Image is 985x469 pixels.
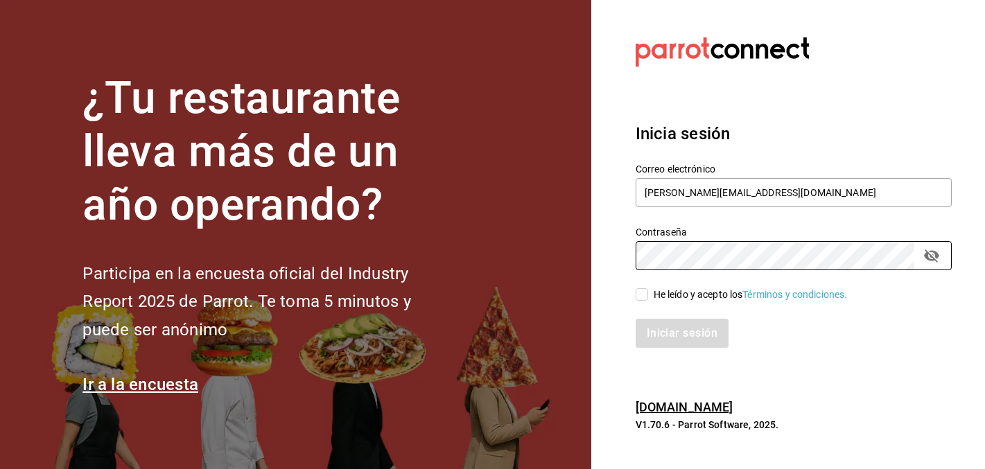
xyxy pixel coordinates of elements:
label: Correo electrónico [636,164,952,174]
a: [DOMAIN_NAME] [636,400,733,414]
button: passwordField [920,244,943,267]
label: Contraseña [636,227,952,237]
h2: Participa en la encuesta oficial del Industry Report 2025 de Parrot. Te toma 5 minutos y puede se... [82,260,457,344]
input: Ingresa tu correo electrónico [636,178,952,207]
p: V1.70.6 - Parrot Software, 2025. [636,418,952,432]
a: Términos y condiciones. [742,289,847,300]
a: Ir a la encuesta [82,375,198,394]
h1: ¿Tu restaurante lleva más de un año operando? [82,72,457,231]
h3: Inicia sesión [636,121,952,146]
div: He leído y acepto los [654,287,848,302]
